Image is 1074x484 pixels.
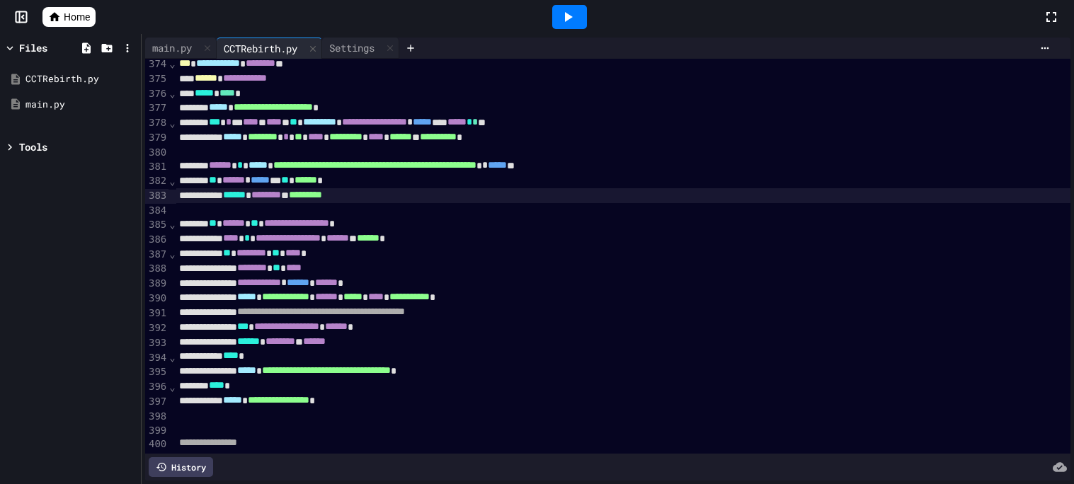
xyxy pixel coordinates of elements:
div: 390 [145,292,168,306]
span: Fold line [168,58,176,69]
div: Files [19,40,47,55]
span: Fold line [168,175,176,187]
div: 380 [145,146,168,160]
div: Tools [19,139,47,154]
span: Fold line [168,381,176,393]
div: CCTRebirth.py [25,72,136,86]
div: 401 [145,452,168,466]
div: 392 [145,321,168,336]
span: Fold line [168,248,176,260]
div: 395 [145,365,168,380]
div: 374 [145,57,168,72]
div: CCTRebirth.py [217,38,322,59]
div: 389 [145,277,168,292]
div: main.py [145,40,199,55]
div: 376 [145,87,168,102]
div: Settings [322,40,382,55]
div: Settings [322,38,399,59]
div: CCTRebirth.py [217,41,304,56]
div: 391 [145,306,168,321]
div: 396 [145,380,168,395]
div: History [149,457,213,477]
div: 397 [145,395,168,410]
a: Home [42,7,96,27]
span: Fold line [168,117,176,129]
div: 378 [145,116,168,131]
div: 385 [145,218,168,233]
div: 384 [145,204,168,218]
div: 375 [145,72,168,87]
div: 387 [145,248,168,263]
div: 377 [145,101,168,116]
div: 386 [145,233,168,248]
div: 393 [145,336,168,351]
div: 398 [145,410,168,424]
div: 382 [145,174,168,189]
div: main.py [145,38,217,59]
span: Fold line [168,219,176,230]
span: Home [64,10,90,24]
div: 394 [145,351,168,366]
div: 400 [145,437,168,452]
div: 381 [145,160,168,175]
div: 379 [145,131,168,146]
span: Fold line [168,352,176,363]
span: Fold line [168,88,176,99]
div: 383 [145,189,168,204]
div: 399 [145,424,168,438]
div: main.py [25,98,136,112]
div: 388 [145,262,168,277]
